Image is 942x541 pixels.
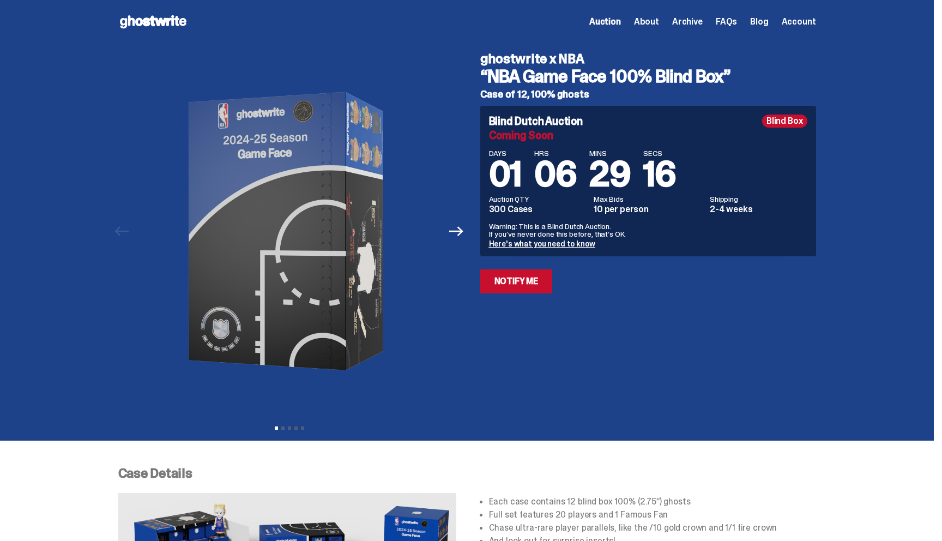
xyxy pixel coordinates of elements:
[589,152,630,197] span: 29
[716,17,737,26] a: FAQs
[534,152,576,197] span: 06
[489,497,816,506] li: Each case contains 12 blind box 100% (2.75”) ghosts
[118,467,816,480] p: Case Details
[489,239,595,249] a: Here's what you need to know
[634,17,659,26] a: About
[140,44,439,419] img: NBA-Hero-1.png
[643,149,676,157] span: SECS
[750,17,768,26] a: Blog
[643,152,676,197] span: 16
[594,195,703,203] dt: Max Bids
[589,149,630,157] span: MINS
[589,17,621,26] a: Auction
[445,219,469,243] button: Next
[301,426,304,430] button: View slide 5
[480,52,816,65] h4: ghostwrite x NBA
[480,89,816,99] h5: Case of 12, 100% ghosts
[489,195,588,203] dt: Auction QTY
[489,116,583,127] h4: Blind Dutch Auction
[294,426,298,430] button: View slide 4
[762,115,807,128] div: Blind Box
[489,524,816,532] li: Chase ultra-rare player parallels, like the /10 gold crown and 1/1 fire crown
[534,149,576,157] span: HRS
[288,426,291,430] button: View slide 3
[281,426,285,430] button: View slide 2
[710,195,807,203] dt: Shipping
[782,17,816,26] a: Account
[480,269,553,293] a: Notify Me
[672,17,703,26] a: Archive
[489,205,588,214] dd: 300 Cases
[275,426,278,430] button: View slide 1
[489,130,807,141] div: Coming Soon
[480,68,816,85] h3: “NBA Game Face 100% Blind Box”
[489,152,522,197] span: 01
[594,205,703,214] dd: 10 per person
[489,149,522,157] span: DAYS
[489,223,807,238] p: Warning: This is a Blind Dutch Auction. If you’ve never done this before, that’s OK.
[489,510,816,519] li: Full set features 20 players and 1 Famous Fan
[710,205,807,214] dd: 2-4 weeks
